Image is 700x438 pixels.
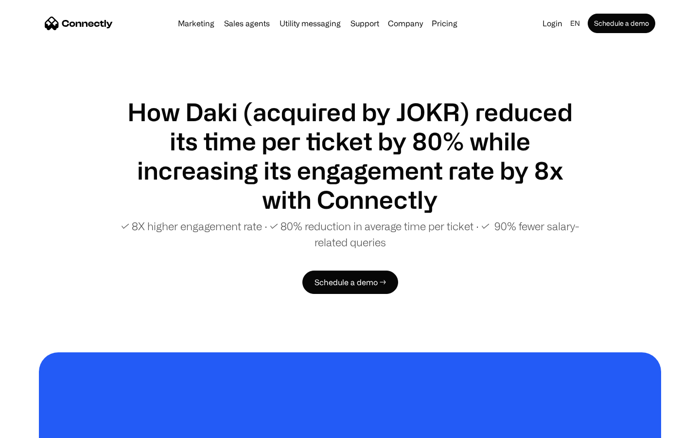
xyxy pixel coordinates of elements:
[388,17,423,30] div: Company
[117,97,583,214] h1: How Daki (acquired by JOKR) reduced its time per ticket by 80% while increasing its engagement ra...
[428,19,461,27] a: Pricing
[174,19,218,27] a: Marketing
[19,421,58,435] ul: Language list
[302,271,398,294] a: Schedule a demo →
[588,14,655,33] a: Schedule a demo
[539,17,566,30] a: Login
[10,420,58,435] aside: Language selected: English
[385,17,426,30] div: Company
[276,19,345,27] a: Utility messaging
[566,17,586,30] div: en
[117,218,583,250] p: ✓ 8X higher engagement rate ∙ ✓ 80% reduction in average time per ticket ∙ ✓ 90% fewer salary-rel...
[347,19,383,27] a: Support
[220,19,274,27] a: Sales agents
[570,17,580,30] div: en
[45,16,113,31] a: home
